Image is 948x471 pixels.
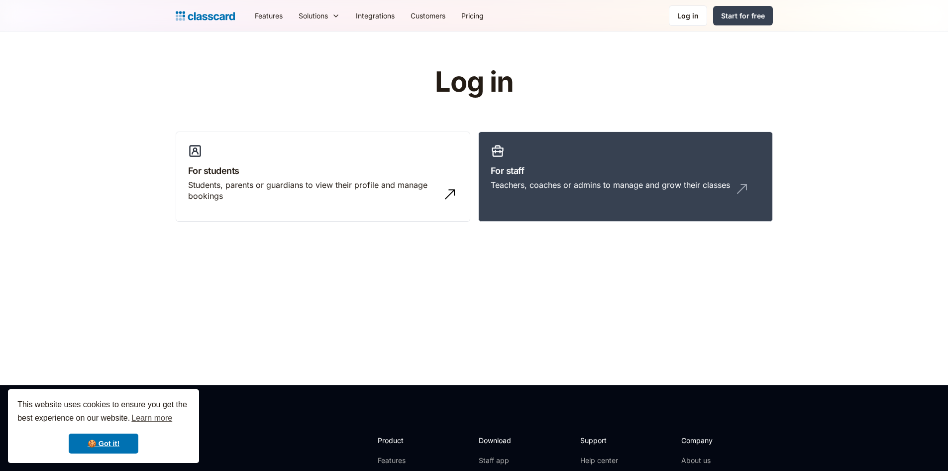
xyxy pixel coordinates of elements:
[580,435,621,446] h2: Support
[677,10,699,21] div: Log in
[69,434,138,454] a: dismiss cookie message
[17,399,190,426] span: This website uses cookies to ensure you get the best experience on our website.
[188,164,458,177] h3: For students
[8,389,199,463] div: cookieconsent
[378,456,431,466] a: Features
[491,164,760,177] h3: For staff
[580,456,621,466] a: Help center
[669,5,707,26] a: Log in
[453,4,492,27] a: Pricing
[130,411,174,426] a: learn more about cookies
[188,179,438,202] div: Students, parents or guardians to view their profile and manage bookings
[491,179,730,190] div: Teachers, coaches or admins to manage and grow their classes
[479,435,520,446] h2: Download
[291,4,348,27] div: Solutions
[721,10,765,21] div: Start for free
[478,132,773,222] a: For staffTeachers, coaches or admins to manage and grow their classes
[247,4,291,27] a: Features
[681,456,747,466] a: About us
[176,132,470,222] a: For studentsStudents, parents or guardians to view their profile and manage bookings
[403,4,453,27] a: Customers
[378,435,431,446] h2: Product
[479,456,520,466] a: Staff app
[713,6,773,25] a: Start for free
[681,435,747,446] h2: Company
[316,67,632,98] h1: Log in
[348,4,403,27] a: Integrations
[299,10,328,21] div: Solutions
[176,9,235,23] a: home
